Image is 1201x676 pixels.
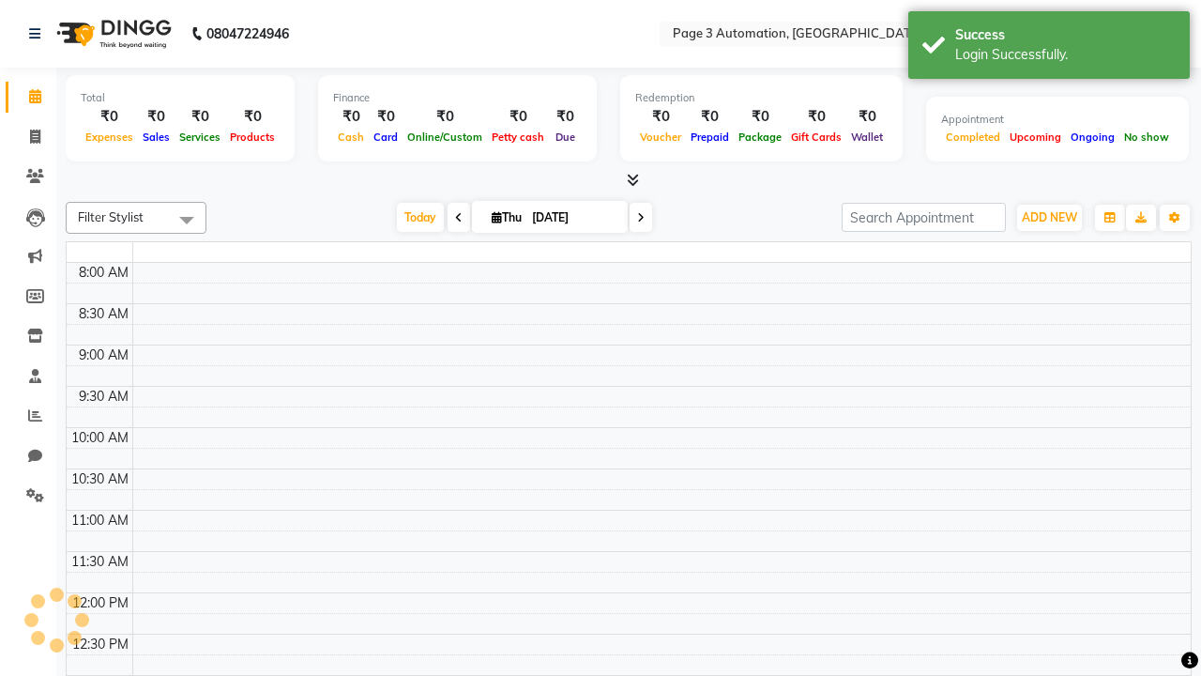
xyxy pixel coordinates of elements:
[68,593,132,613] div: 12:00 PM
[686,131,734,144] span: Prepaid
[1017,205,1082,231] button: ADD NEW
[487,131,549,144] span: Petty cash
[175,106,225,128] div: ₹0
[955,45,1176,65] div: Login Successfully.
[1119,131,1174,144] span: No show
[1005,131,1066,144] span: Upcoming
[206,8,289,60] b: 08047224946
[138,106,175,128] div: ₹0
[635,131,686,144] span: Voucher
[369,106,403,128] div: ₹0
[487,210,526,224] span: Thu
[686,106,734,128] div: ₹0
[225,131,280,144] span: Products
[333,131,369,144] span: Cash
[48,8,176,60] img: logo
[786,131,846,144] span: Gift Cards
[68,552,132,572] div: 11:30 AM
[551,131,580,144] span: Due
[734,106,786,128] div: ₹0
[333,106,369,128] div: ₹0
[75,263,132,283] div: 8:00 AM
[1066,131,1119,144] span: Ongoing
[68,428,132,448] div: 10:00 AM
[68,511,132,530] div: 11:00 AM
[403,106,487,128] div: ₹0
[786,106,846,128] div: ₹0
[397,203,444,232] span: Today
[75,304,132,324] div: 8:30 AM
[526,204,620,232] input: 2025-09-04
[1022,210,1077,224] span: ADD NEW
[369,131,403,144] span: Card
[68,635,132,654] div: 12:30 PM
[333,90,582,106] div: Finance
[635,90,888,106] div: Redemption
[81,131,138,144] span: Expenses
[955,25,1176,45] div: Success
[175,131,225,144] span: Services
[403,131,487,144] span: Online/Custom
[734,131,786,144] span: Package
[549,106,582,128] div: ₹0
[846,131,888,144] span: Wallet
[75,346,132,365] div: 9:00 AM
[75,387,132,407] div: 9:30 AM
[81,90,280,106] div: Total
[842,203,1006,232] input: Search Appointment
[941,131,1005,144] span: Completed
[941,112,1174,128] div: Appointment
[81,106,138,128] div: ₹0
[635,106,686,128] div: ₹0
[78,209,144,224] span: Filter Stylist
[846,106,888,128] div: ₹0
[68,469,132,489] div: 10:30 AM
[225,106,280,128] div: ₹0
[138,131,175,144] span: Sales
[487,106,549,128] div: ₹0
